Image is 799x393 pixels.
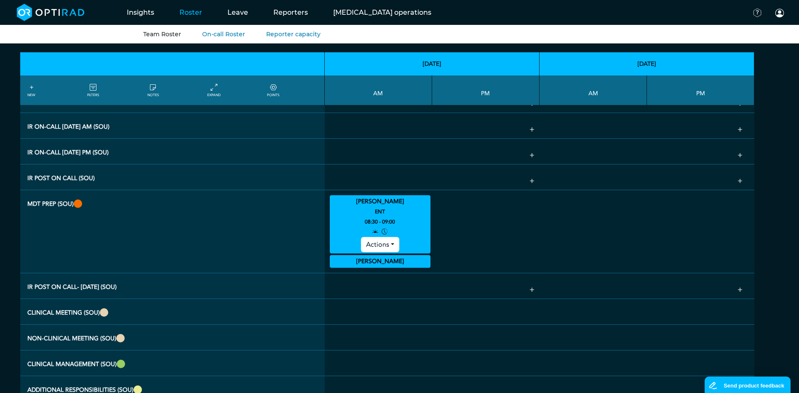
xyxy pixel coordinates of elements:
th: MDT Prep (SOU) [20,190,325,273]
th: AM [540,75,647,105]
th: Non-Clinical Meeting (SOU) [20,325,325,350]
th: Clinical Management (SOU) [20,350,325,376]
summary: [PERSON_NAME] [331,196,429,207]
th: [DATE] [325,52,540,75]
a: show/hide notes [147,83,159,98]
summary: [PERSON_NAME] [331,256,429,266]
th: [DATE] [540,52,754,75]
i: from an no longer active job plan [382,227,387,237]
div: ENT 08:30 - 09:00 [330,195,430,253]
th: IR Post on call- Friday (SOU) [20,273,325,299]
th: Clinical Meeting (SOU) [20,299,325,325]
a: Reporter capacity [266,30,321,38]
a: NEW [27,83,35,98]
div: MDT 10:30 - 11:00 [330,255,430,268]
small: ENT [326,207,434,217]
small: 08:30 - 09:00 [365,217,395,227]
button: Actions [361,237,399,252]
a: collapse/expand entries [207,83,221,98]
th: AM [325,75,432,105]
img: brand-opti-rad-logos-blue-and-white-d2f68631ba2948856bd03f2d395fb146ddc8fb01b4b6e9315ea85fa773367... [17,4,85,21]
a: On-call Roster [202,30,245,38]
a: Team Roster [143,30,181,38]
th: IR On-Call Friday PM (SOU) [20,139,325,164]
a: FILTERS [87,83,99,98]
th: IR On-Call Friday AM (SOU) [20,113,325,139]
th: IR Post on call (SOU) [20,164,325,190]
th: PM [647,75,754,105]
i: open to allocation [372,227,378,237]
a: collapse/expand expected points [267,83,279,98]
th: PM [432,75,540,105]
